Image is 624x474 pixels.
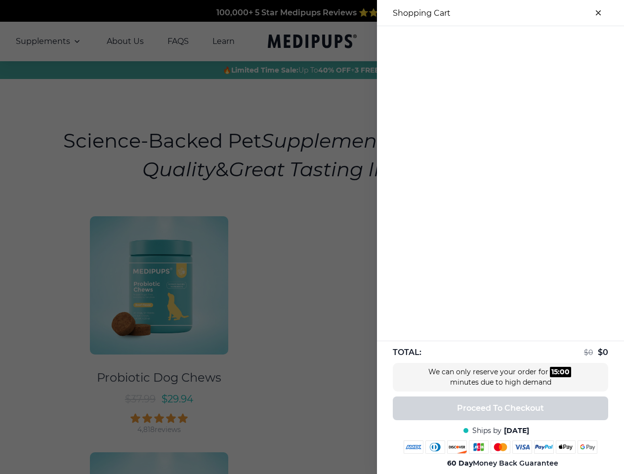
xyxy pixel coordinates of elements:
[556,440,576,454] img: apple
[512,440,532,454] img: visa
[550,367,571,377] div: :
[598,348,608,357] span: $ 0
[534,440,554,454] img: paypal
[426,367,575,388] div: We can only reserve your order for minutes due to high demand
[393,8,451,18] h3: Shopping Cart
[447,459,473,468] strong: 60 Day
[447,440,467,454] img: discover
[491,440,510,454] img: mastercard
[584,348,593,357] span: $ 0
[393,347,421,358] span: TOTAL:
[504,426,529,435] span: [DATE]
[447,459,558,468] span: Money Back Guarantee
[469,440,489,454] img: jcb
[425,440,445,454] img: diners-club
[560,367,570,377] div: 00
[404,440,423,454] img: amex
[588,3,608,23] button: close-cart
[578,440,597,454] img: google
[472,426,501,435] span: Ships by
[551,367,558,377] div: 15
